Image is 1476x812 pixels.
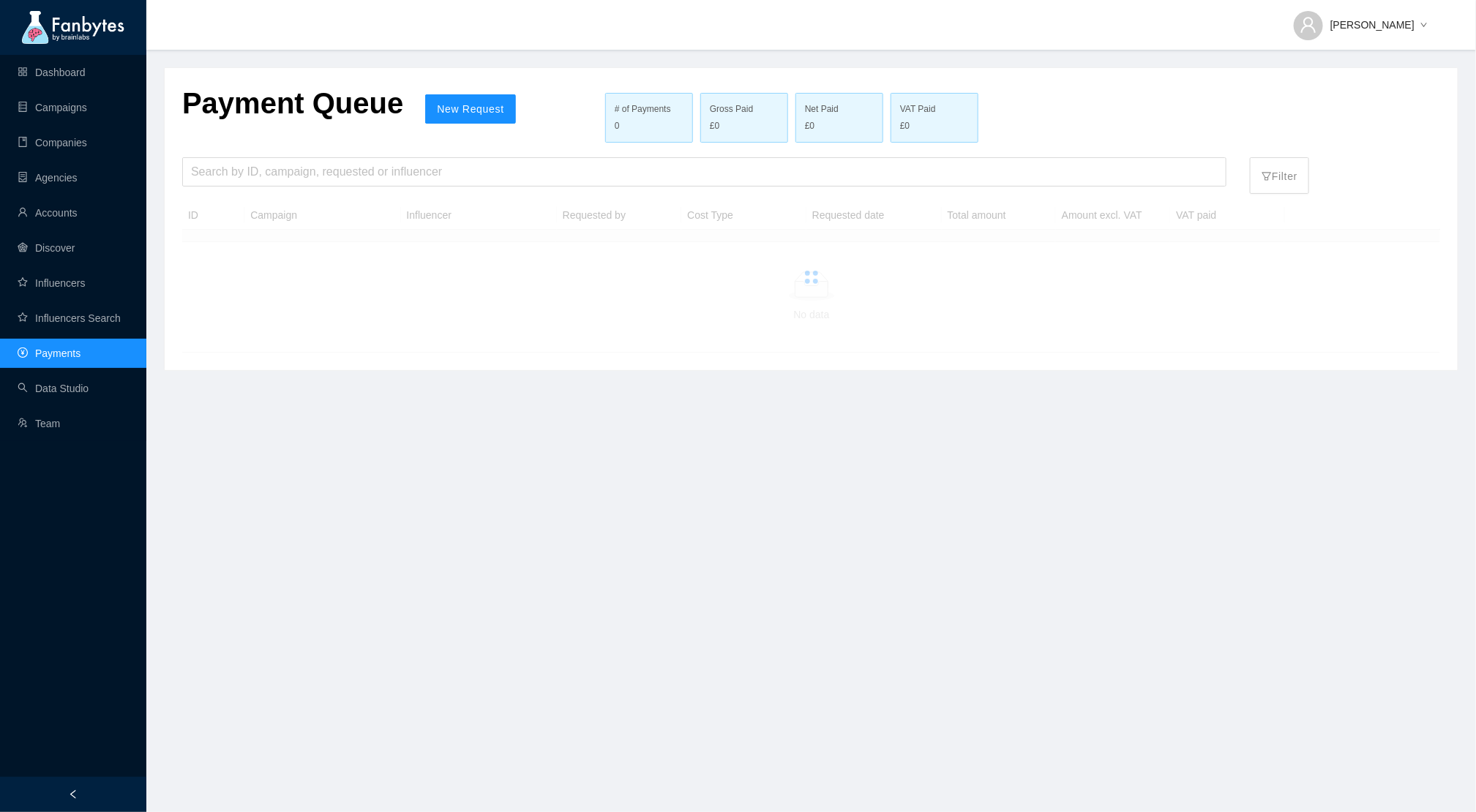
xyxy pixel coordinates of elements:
[18,347,80,359] a: pay-circlePayments
[1250,157,1309,194] button: filterFilter
[615,102,683,116] div: # of Payments
[18,383,89,394] a: searchData Studio
[425,94,516,124] button: New Request
[182,86,403,121] p: Payment Queue
[1262,171,1272,181] span: filter
[1262,161,1297,184] p: Filter
[1282,7,1439,31] button: [PERSON_NAME]down
[805,102,874,116] div: Net Paid
[615,121,620,131] span: 0
[710,119,719,133] span: £0
[18,137,87,149] a: bookCompanies
[900,119,910,133] span: £0
[18,242,75,254] a: radar-chartDiscover
[1300,16,1317,34] span: user
[18,418,60,429] a: usergroup-addTeam
[1330,17,1415,33] span: [PERSON_NAME]
[18,172,78,184] a: containerAgencies
[437,103,504,115] span: New Request
[710,102,779,116] div: Gross Paid
[18,312,121,324] a: starInfluencers Search
[18,67,86,78] a: appstoreDashboard
[18,207,78,219] a: userAccounts
[18,277,85,289] a: starInfluencers
[1420,21,1428,30] span: down
[900,102,969,116] div: VAT Paid
[18,102,87,113] a: databaseCampaigns
[805,119,814,133] span: £0
[68,789,78,800] span: left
